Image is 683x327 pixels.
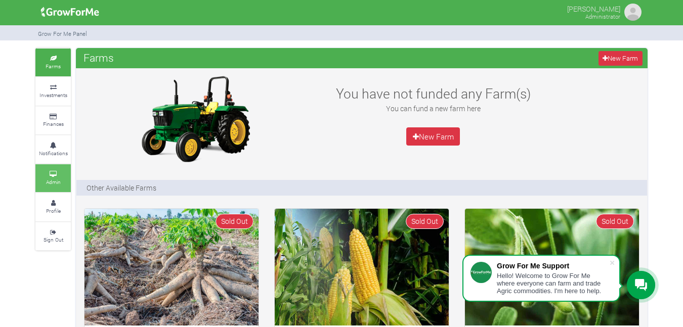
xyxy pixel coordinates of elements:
[46,207,61,214] small: Profile
[35,222,71,250] a: Sign Out
[37,2,103,22] img: growforme image
[465,209,639,325] img: growforme image
[323,85,543,102] h3: You have not funded any Farm(s)
[35,193,71,221] a: Profile
[132,73,259,164] img: growforme image
[46,63,61,70] small: Farms
[35,164,71,192] a: Admin
[585,13,620,20] small: Administrator
[35,77,71,105] a: Investments
[596,214,634,228] span: Sold Out
[406,214,444,228] span: Sold Out
[497,262,609,270] div: Grow For Me Support
[275,209,449,325] img: growforme image
[35,107,71,134] a: Finances
[44,236,63,243] small: Sign Out
[38,30,87,37] small: Grow For Me Panel
[497,272,609,295] div: Hello! Welcome to Grow For Me where everyone can farm and trade Agric commodities. I'm here to help.
[87,182,156,193] p: Other Available Farms
[35,135,71,163] a: Notifications
[84,209,259,325] img: growforme image
[406,127,460,146] a: New Farm
[81,48,116,68] span: Farms
[323,103,543,114] p: You can fund a new farm here
[567,2,620,14] p: [PERSON_NAME]
[623,2,643,22] img: growforme image
[599,51,643,66] a: New Farm
[39,150,68,157] small: Notifications
[216,214,253,228] span: Sold Out
[35,49,71,76] a: Farms
[43,120,64,127] small: Finances
[46,178,61,185] small: Admin
[39,91,67,99] small: Investments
